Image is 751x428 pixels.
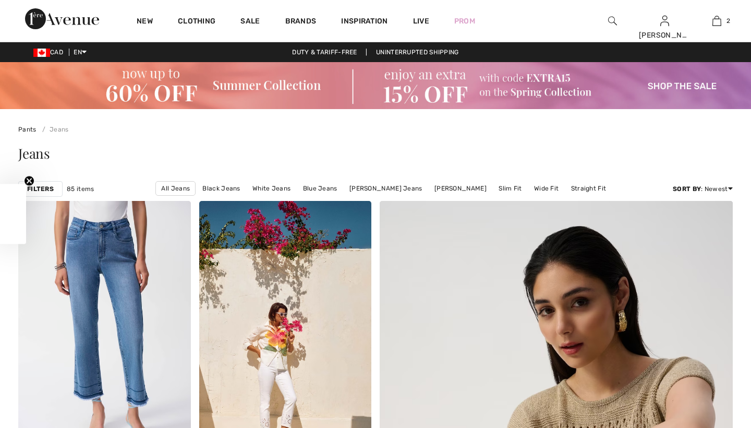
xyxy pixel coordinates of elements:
[673,184,733,194] div: : Newest
[25,8,99,29] img: 1ère Avenue
[454,16,475,27] a: Prom
[33,49,67,56] span: CAD
[18,144,50,162] span: Jeans
[660,15,669,27] img: My Info
[298,182,343,195] a: Blue Jeans
[197,182,245,195] a: Black Jeans
[413,16,429,27] a: Live
[673,185,701,193] strong: Sort By
[529,182,564,195] a: Wide Fit
[712,15,721,27] img: My Bag
[24,176,34,186] button: Close teaser
[429,182,492,195] a: [PERSON_NAME]
[726,16,730,26] span: 2
[38,126,69,133] a: Jeans
[247,182,296,195] a: White Jeans
[566,182,612,195] a: Straight Fit
[341,17,387,28] span: Inspiration
[285,17,317,28] a: Brands
[155,181,196,196] a: All Jeans
[344,182,428,195] a: [PERSON_NAME] Jeans
[660,16,669,26] a: Sign In
[240,17,260,28] a: Sale
[608,15,617,27] img: search the website
[178,17,215,28] a: Clothing
[639,30,690,41] div: [PERSON_NAME]
[74,49,87,56] span: EN
[493,182,527,195] a: Slim Fit
[137,17,153,28] a: New
[67,184,94,194] span: 85 items
[18,126,37,133] a: Pants
[33,49,50,57] img: Canadian Dollar
[691,15,742,27] a: 2
[27,184,54,194] strong: Filters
